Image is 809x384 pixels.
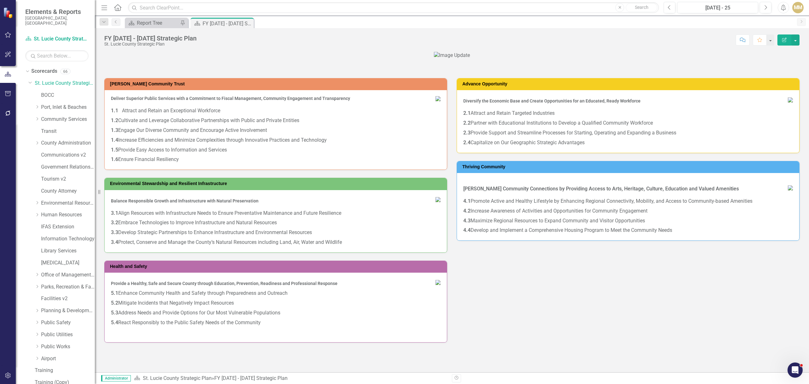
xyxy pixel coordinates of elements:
button: [DATE] - 25 [677,2,758,13]
p: Mitigate Incidents that Negatively Impact Resources [111,298,441,308]
div: Report Tree [137,19,179,27]
strong: [PERSON_NAME] Community Connections by Providing Access to Arts, Heritage, Culture, Education and... [463,186,739,192]
a: Public Safety [41,319,95,326]
strong: 3.3 [111,229,118,235]
strong: 2.1 [463,110,471,116]
a: Facilities v2 [41,295,95,302]
strong: 2.4 [463,139,471,146]
div: St. Lucie County Strategic Plan [104,42,197,46]
p: React Responsibly to the Public Safety Needs of the Community [111,318,441,328]
strong: 4.1 [463,198,471,204]
span: Diversify the Economic Base and Create Opportunities for an Educated, Ready Workforce [463,98,641,103]
a: County Attorney [41,188,95,195]
small: [GEOGRAPHIC_DATA], [GEOGRAPHIC_DATA] [25,15,88,26]
strong: 4.3 [463,218,471,224]
div: [DATE] - 25 [679,4,756,12]
p: Partner with Educational Institutions to Develop a Qualified Community Workforce [463,118,793,128]
img: 7.Thrive.Comm%20small.png [788,185,793,190]
img: 5.Adv.Opportunity%20small%20v2.png [788,97,793,102]
a: Report Tree [126,19,179,27]
p: Maximize Regional Resources to Expand Community and Visitor Opportunities [463,216,793,226]
a: Airport [41,355,95,362]
a: Planning & Development Services [41,307,95,314]
a: St. Lucie County Strategic Plan [143,375,212,381]
p: Provide Support and Streamline Processes for Starting, Operating and Expanding a Business [463,128,793,138]
span: Provide a Healthy, Safe and Secure County through Education, Prevention, Readiness and Profession... [111,281,338,286]
span: Administrator [101,375,131,381]
a: Office of Management & Budget [41,271,95,279]
strong: 3.2 [111,220,118,226]
strong: 1.6 [111,156,118,162]
a: Scorecards [31,68,57,75]
p: Develop and Implement a Comprehensive Housing Program to Meet the Community Needs [463,226,793,234]
a: Human Resources [41,211,95,219]
a: Government Relations v2 [41,164,95,171]
p: Attract and Retain Targeted Industries [463,108,793,118]
button: Search [626,3,657,12]
p: Address Needs and Provide Options for Our Most Vulnerable Populations [111,308,441,318]
a: [MEDICAL_DATA] [41,259,95,267]
a: Public Utilities [41,331,95,338]
strong: 1.1 [111,108,118,114]
strong: 2.2 [463,120,471,126]
strong: 1.3 [111,127,118,133]
h3: Health and Safety [110,264,444,269]
p: Develop Strategic Partnerships to Enhance Infrastructure and Environmental Resources [111,228,441,238]
a: Transit [41,128,95,135]
div: FY [DATE] - [DATE] Strategic Plan [203,20,252,28]
a: IFAS Extension [41,223,95,231]
img: 6.Env.Steward%20small.png [435,197,441,202]
a: St. Lucie County Strategic Plan [25,35,88,43]
div: FY [DATE] - [DATE] Strategic Plan [214,375,288,381]
span: Balance Responsible Growth and Infrastructure with Natural Preservation [111,198,259,203]
p: Increase Efficiencies and Minimize Complexities through Innovative Practices and Technology [111,135,441,145]
strong: 5.2 [111,300,118,306]
a: Information Technology [41,235,95,243]
p: Enhance Community Health and Safety through Preparedness and Outreach [111,288,441,298]
a: Communications v2 [41,152,95,159]
a: County Administration [41,139,95,147]
strong: 1.4 [111,137,118,143]
p: Increase Awareness of Activities and Opportunities for Community Engagement [463,206,793,216]
p: Provide Easy Access to Information and Services [111,145,441,155]
a: Parks, Recreation & Facilities Department [41,283,95,291]
button: MM [792,2,804,13]
strong: 5.1 [111,290,118,296]
p: Embrace Technologies to Improve Infrastructure and Natural Resources [111,218,441,228]
a: Training [35,367,95,374]
a: Port, Inlet & Beaches [41,104,95,111]
img: Image Update [434,52,470,59]
strong: 3.1 [111,210,118,216]
h3: Thriving Community [462,164,796,169]
a: Environmental Resources [41,200,95,207]
span: Search [635,5,648,10]
a: Tourism v2 [41,176,95,183]
div: FY [DATE] - [DATE] Strategic Plan [104,35,197,42]
h3: Environmental Stewardship and Resilient Infrastructure [110,181,444,186]
strong: 3.4 [111,239,118,245]
p: Engage Our Diverse Community and Encourage Active Involvement [111,126,441,135]
iframe: Intercom live chat [788,362,803,378]
input: Search ClearPoint... [128,2,659,13]
p: Ensure Financial Resiliency [111,155,441,163]
a: BOCC [41,92,95,99]
strong: 4.2 [463,208,471,214]
p: Align Resources with Infrastructure Needs to Ensure Preventative Maintenance and Future Resilience [111,208,441,218]
strong: 1.2 [111,117,118,123]
div: 66 [60,69,70,74]
strong: 2.3 [463,130,471,136]
img: ClearPoint Strategy [3,7,14,18]
a: Library Services [41,247,95,255]
a: Public Works [41,343,95,350]
span: Elements & Reports [25,8,88,15]
strong: 5.4 [111,319,118,325]
span: Deliver Superior Public Services with a Commitment to Fiscal Management, Community Engagement and... [111,96,350,101]
strong: 5.3 [111,310,118,316]
input: Search Below... [25,50,88,61]
span: Attract and Retain an Exceptional Workforce [122,108,220,114]
h3: [PERSON_NAME] Community Trust [110,82,444,86]
a: Community Services [41,116,95,123]
img: 4.%20Foster.Comm.Trust%20small.png [435,96,441,101]
a: St. Lucie County Strategic Plan [35,80,95,87]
